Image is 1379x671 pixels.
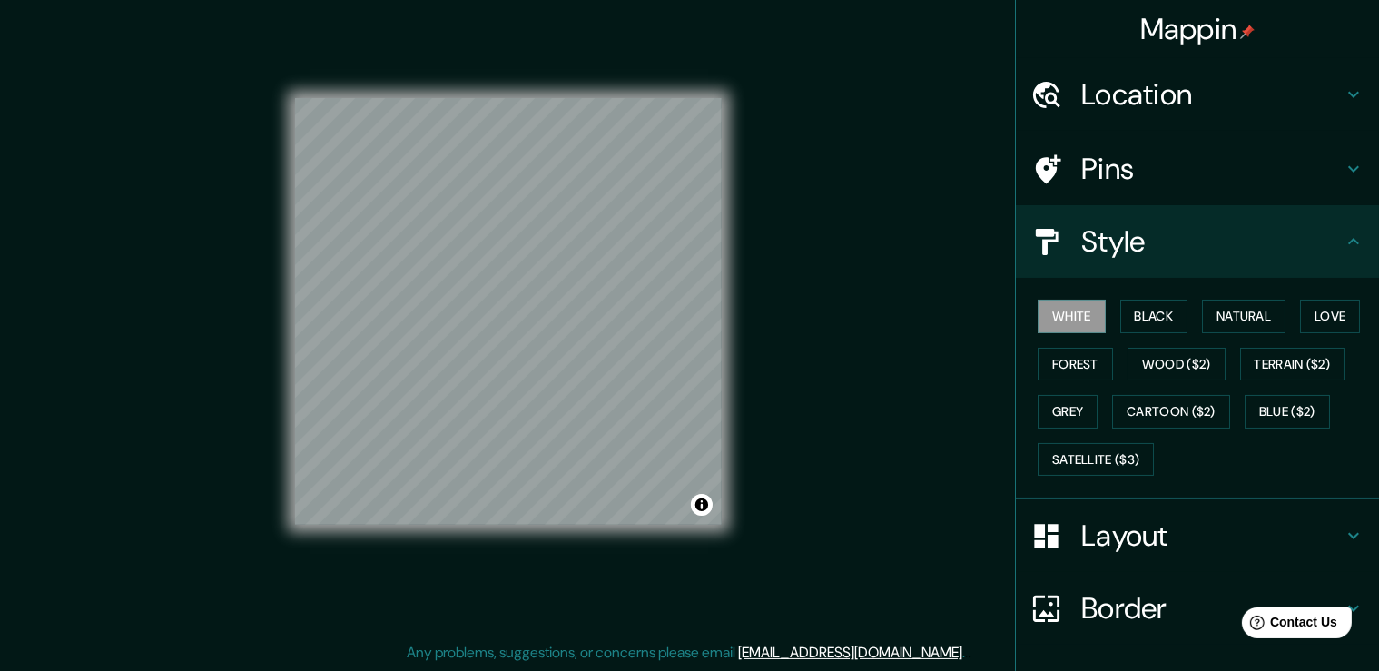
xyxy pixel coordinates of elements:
div: Pins [1016,133,1379,205]
button: Wood ($2) [1128,348,1226,381]
button: Terrain ($2) [1240,348,1345,381]
p: Any problems, suggestions, or concerns please email . [408,642,966,664]
a: [EMAIL_ADDRESS][DOMAIN_NAME] [739,643,963,662]
canvas: Map [295,98,722,525]
h4: Mappin [1140,11,1256,47]
button: Natural [1202,300,1285,333]
div: Border [1016,572,1379,645]
h4: Style [1081,223,1343,260]
div: . [969,642,972,664]
button: Love [1300,300,1360,333]
h4: Border [1081,590,1343,627]
h4: Pins [1081,151,1343,187]
button: White [1038,300,1106,333]
img: pin-icon.png [1240,25,1255,39]
button: Satellite ($3) [1038,443,1154,477]
div: Style [1016,205,1379,278]
button: Toggle attribution [691,494,713,516]
button: Grey [1038,395,1098,429]
h4: Layout [1081,518,1343,554]
iframe: Help widget launcher [1217,600,1359,651]
h4: Location [1081,76,1343,113]
button: Blue ($2) [1245,395,1330,429]
div: Location [1016,58,1379,131]
button: Cartoon ($2) [1112,395,1230,429]
div: Layout [1016,499,1379,572]
div: . [966,642,969,664]
button: Forest [1038,348,1113,381]
button: Black [1120,300,1188,333]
